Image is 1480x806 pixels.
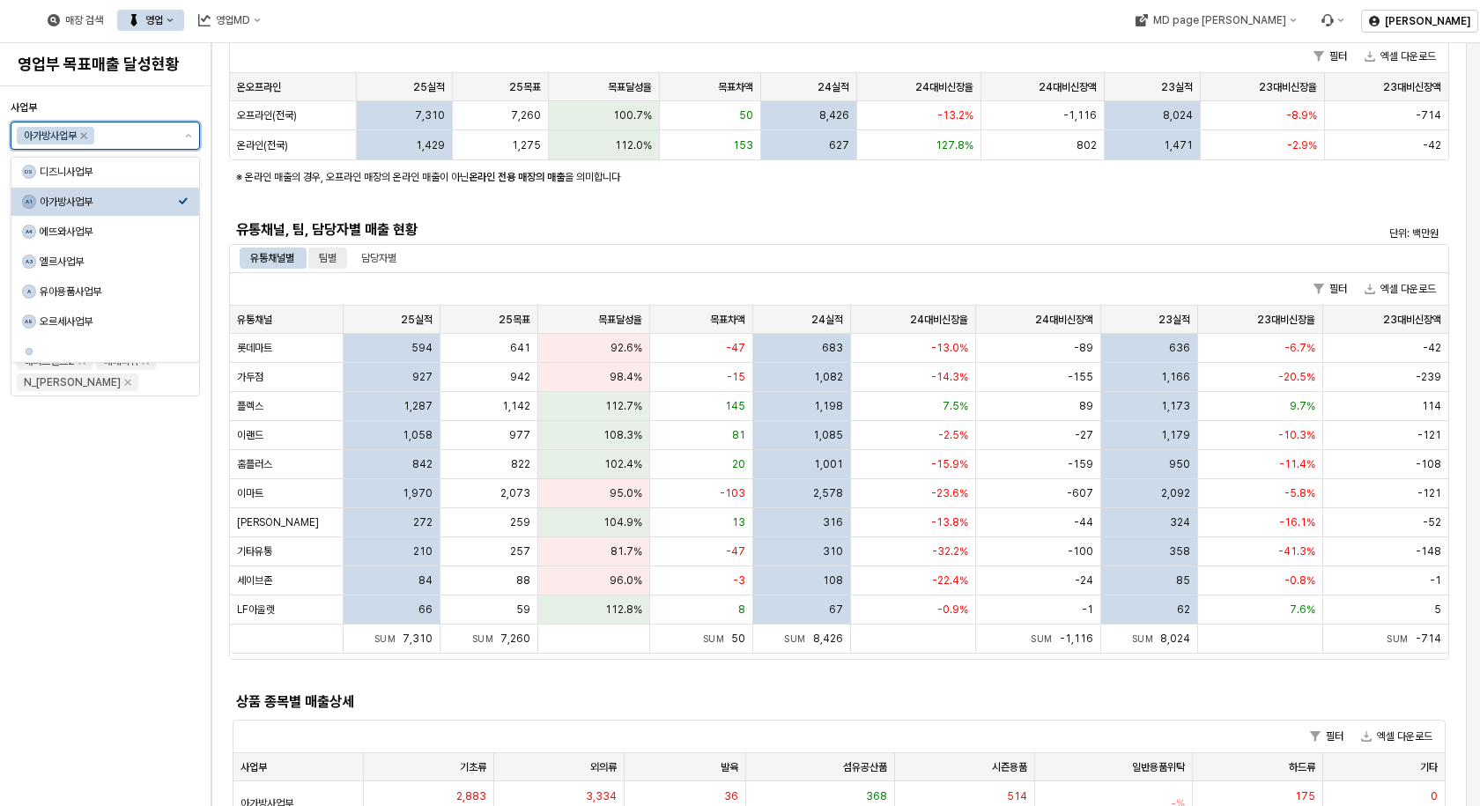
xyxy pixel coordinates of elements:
[1306,46,1354,67] button: 필터
[502,399,530,413] span: 1,142
[1303,726,1350,747] button: 필터
[23,196,35,208] span: A1
[1124,10,1306,31] div: MD page 이동
[733,138,753,152] span: 153
[401,313,433,327] span: 25실적
[1295,789,1315,803] span: 175
[40,165,178,179] div: 디즈니사업부
[732,515,745,529] span: 13
[1170,515,1190,529] span: 324
[811,313,843,327] span: 24실적
[509,80,541,94] span: 25목표
[250,248,294,269] div: 유통채널별
[412,457,433,471] span: 842
[937,108,973,122] span: -13.2%
[1068,544,1093,558] span: -100
[1152,14,1285,26] div: MD page [PERSON_NAME]
[1035,313,1093,327] span: 24대비신장액
[236,169,1239,185] p: ※ 온라인 매출의 경우, 오프라인 매장의 온라인 매출이 아닌 을 의미합니다
[1132,760,1185,774] span: 일반용품위탁
[412,370,433,384] span: 927
[932,573,968,588] span: -22.4%
[510,544,530,558] span: 257
[725,399,745,413] span: 145
[724,789,738,803] span: 36
[1290,399,1315,413] span: 9.7%
[1164,138,1193,152] span: 1,471
[814,457,843,471] span: 1,001
[1007,789,1027,803] span: 514
[78,358,85,365] div: Remove 해외브랜드2
[11,101,37,114] span: 사업부
[813,632,843,645] span: 8,426
[240,248,305,269] div: 유통채널별
[510,515,530,529] span: 259
[721,760,738,774] span: 발육
[1284,341,1315,355] span: -6.7%
[610,370,642,384] span: 98.4%
[413,544,433,558] span: 210
[460,760,486,774] span: 기초류
[1417,428,1441,442] span: -121
[512,138,541,152] span: 1,275
[610,573,642,588] span: 96.0%
[1158,313,1190,327] span: 23실적
[818,80,849,94] span: 24실적
[1163,108,1193,122] span: 8,024
[718,80,753,94] span: 목표차액
[866,789,887,803] span: 368
[931,341,968,355] span: -13.0%
[813,428,843,442] span: 1,085
[1286,108,1317,122] span: -8.9%
[1387,633,1416,644] span: Sum
[720,486,745,500] span: -103
[237,457,272,471] span: 홈플러스
[403,486,433,500] span: 1,970
[1416,370,1441,384] span: -239
[510,341,530,355] span: 641
[472,633,501,644] span: Sum
[1079,399,1093,413] span: 89
[823,544,843,558] span: 310
[829,138,849,152] span: 627
[931,457,968,471] span: -15.9%
[1074,341,1093,355] span: -89
[1082,603,1093,617] span: -1
[499,313,530,327] span: 25목표
[411,341,433,355] span: 594
[1075,573,1093,588] span: -24
[823,515,843,529] span: 316
[124,379,131,386] div: Remove N_이야이야오
[936,138,973,152] span: 127.8%
[931,370,968,384] span: -14.3%
[1423,515,1441,529] span: -52
[415,108,445,122] span: 7,310
[237,399,263,413] span: 플렉스
[237,80,281,94] span: 온오프라인
[23,226,35,238] span: A4
[1289,760,1315,774] span: 하드류
[1358,278,1443,299] button: 엑셀 다운로드
[403,399,433,413] span: 1,287
[1063,108,1097,122] span: -1,116
[1169,544,1190,558] span: 358
[18,55,193,73] h4: 영업부 목표매출 달성현황
[1354,726,1439,747] button: 엑셀 다운로드
[178,122,199,149] button: 제안 사항 표시
[413,515,433,529] span: 272
[211,43,1480,806] main: App Frame
[1075,428,1093,442] span: -27
[1161,370,1190,384] span: 1,166
[829,603,843,617] span: 67
[598,313,642,327] span: 목표달성율
[1383,80,1441,94] span: 23대비신장액
[418,573,433,588] span: 84
[1177,603,1190,617] span: 62
[610,486,642,500] span: 95.0%
[1161,399,1190,413] span: 1,173
[511,457,530,471] span: 822
[1257,313,1315,327] span: 23대비신장율
[1132,633,1161,644] span: Sum
[1060,632,1093,645] span: -1,116
[605,603,642,617] span: 112.8%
